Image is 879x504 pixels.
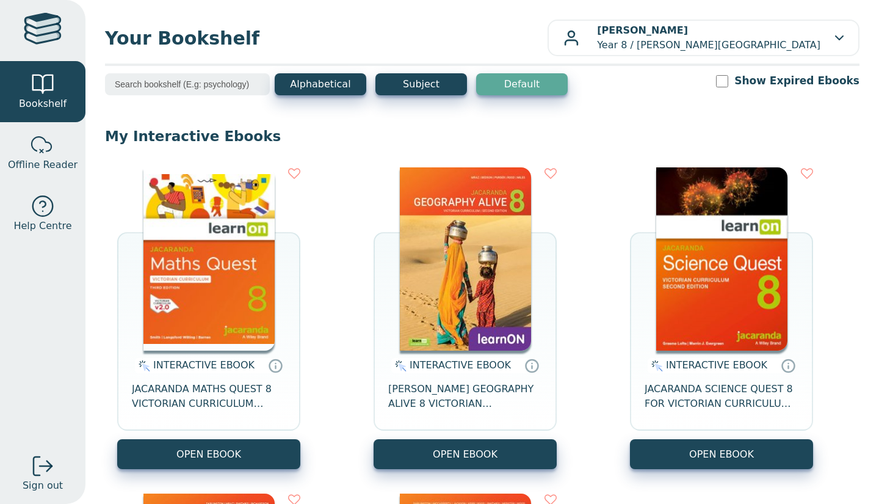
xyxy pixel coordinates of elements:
p: My Interactive Ebooks [105,127,859,145]
span: Help Centre [13,219,71,233]
button: Alphabetical [275,73,366,95]
a: Interactive eBooks are accessed online via the publisher’s portal. They contain interactive resou... [524,358,539,373]
b: [PERSON_NAME] [597,24,688,36]
label: Show Expired Ebooks [734,73,859,89]
a: Interactive eBooks are accessed online via the publisher’s portal. They contain interactive resou... [268,358,283,373]
span: INTERACTIVE EBOOK [153,359,255,371]
img: interactive.svg [135,359,150,373]
span: Bookshelf [19,97,67,111]
span: [PERSON_NAME] GEOGRAPHY ALIVE 8 VICTORIAN CURRICULUM LEARNON EBOOK 2E [388,382,542,411]
button: OPEN EBOOK [630,439,813,469]
span: Offline Reader [8,158,78,172]
span: Sign out [23,478,63,493]
img: interactive.svg [648,359,663,373]
button: OPEN EBOOK [117,439,300,469]
button: Subject [375,73,467,95]
span: JACARANDA SCIENCE QUEST 8 FOR VICTORIAN CURRICULUM LEARNON 2E EBOOK [645,382,798,411]
input: Search bookshelf (E.g: psychology) [105,73,270,95]
span: JACARANDA MATHS QUEST 8 VICTORIAN CURRICULUM LEARNON EBOOK 3E [132,382,286,411]
button: Default [476,73,568,95]
img: c004558a-e884-43ec-b87a-da9408141e80.jpg [143,167,275,351]
img: 5407fe0c-7f91-e911-a97e-0272d098c78b.jpg [400,167,531,351]
img: fffb2005-5288-ea11-a992-0272d098c78b.png [656,167,787,351]
button: [PERSON_NAME]Year 8 / [PERSON_NAME][GEOGRAPHIC_DATA] [548,20,859,56]
img: interactive.svg [391,359,407,373]
a: Interactive eBooks are accessed online via the publisher’s portal. They contain interactive resou... [781,358,795,373]
span: Your Bookshelf [105,24,548,52]
span: INTERACTIVE EBOOK [666,359,767,371]
button: OPEN EBOOK [374,439,557,469]
p: Year 8 / [PERSON_NAME][GEOGRAPHIC_DATA] [597,23,820,53]
span: INTERACTIVE EBOOK [410,359,511,371]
